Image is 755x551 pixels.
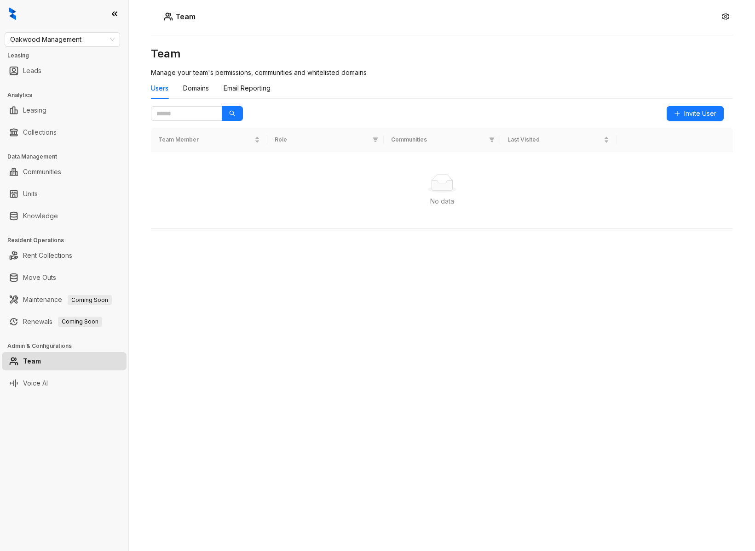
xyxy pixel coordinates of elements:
th: Team Member [151,128,267,152]
h3: Leasing [7,51,128,60]
a: Leads [23,62,41,80]
span: Coming Soon [68,295,112,305]
span: filter [489,137,495,142]
h5: Team [173,11,196,22]
div: No data [162,196,722,206]
a: Rent Collections [23,246,72,265]
a: Voice AI [23,374,48,392]
div: Domains [183,83,209,93]
li: Knowledge [2,207,127,225]
h3: Analytics [7,91,128,99]
a: Knowledge [23,207,58,225]
li: Move Outs [2,268,127,287]
span: Invite User [684,108,716,119]
span: filter [371,134,380,146]
a: Leasing [23,101,46,119]
li: Collections [2,123,127,142]
li: Voice AI [2,374,127,392]
li: Leasing [2,101,127,119]
div: Users [151,83,168,93]
img: Users [164,12,173,21]
a: Collections [23,123,57,142]
button: Invite User [667,106,724,121]
span: filter [373,137,378,142]
span: setting [722,13,729,20]
h3: Team [151,46,733,61]
span: filter [487,134,496,146]
li: Rent Collections [2,246,127,265]
li: Maintenance [2,290,127,309]
a: Communities [23,163,61,181]
span: Role [275,136,369,144]
th: Last Visited [500,128,617,152]
a: Team [23,352,41,370]
h3: Data Management [7,153,128,161]
th: Role [267,128,384,152]
li: Units [2,185,127,203]
span: Communities [391,136,485,144]
span: Oakwood Management [10,33,115,46]
a: RenewalsComing Soon [23,312,102,331]
span: Team Member [158,136,253,144]
h3: Admin & Configurations [7,342,128,350]
li: Leads [2,62,127,80]
span: Last Visited [507,136,602,144]
h3: Resident Operations [7,236,128,244]
img: logo [9,7,16,20]
li: Team [2,352,127,370]
li: Communities [2,163,127,181]
li: Renewals [2,312,127,331]
span: plus [674,110,680,117]
span: Manage your team's permissions, communities and whitelisted domains [151,68,367,76]
span: Coming Soon [58,317,102,327]
div: Email Reporting [224,83,271,93]
span: search [229,110,236,117]
a: Units [23,185,38,203]
a: Move Outs [23,268,56,287]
